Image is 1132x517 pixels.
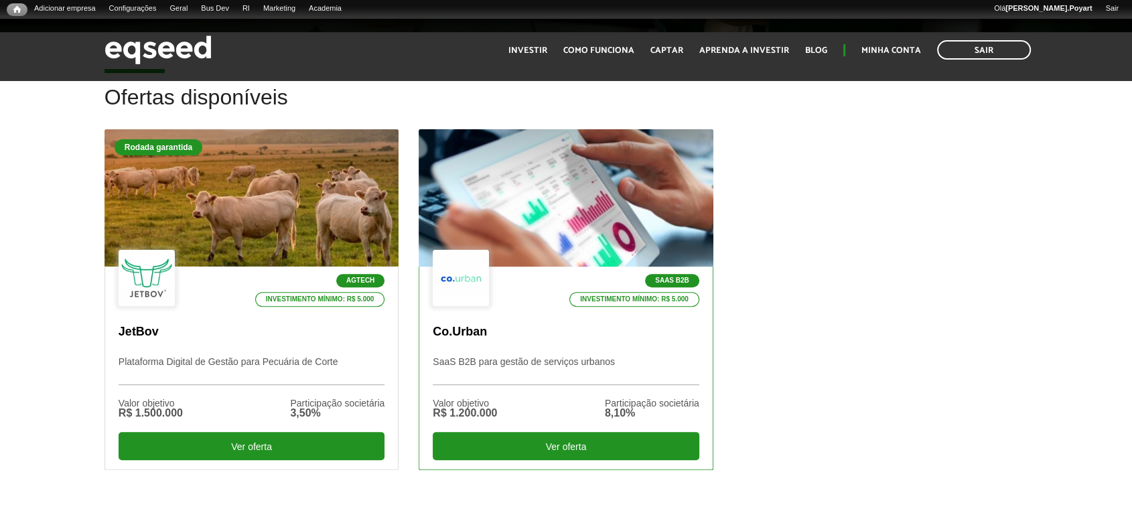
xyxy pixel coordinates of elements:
p: JetBov [119,325,384,340]
div: Participação societária [290,398,384,408]
p: Investimento mínimo: R$ 5.000 [569,292,699,307]
h2: Ofertas disponíveis [104,86,1028,129]
div: 3,50% [290,408,384,419]
div: Participação societária [605,398,699,408]
a: Investir [508,46,547,55]
a: Academia [302,3,348,14]
a: Como funciona [563,46,634,55]
div: Valor objetivo [433,398,497,408]
a: Geral [163,3,194,14]
a: Rodada garantida Agtech Investimento mínimo: R$ 5.000 JetBov Plataforma Digital de Gestão para Pe... [104,129,399,470]
a: Bus Dev [194,3,236,14]
a: Sair [937,40,1031,60]
p: SaaS B2B para gestão de serviços urbanos [433,356,699,385]
p: SaaS B2B [645,274,699,287]
div: Valor objetivo [119,398,183,408]
div: Ver oferta [119,432,384,460]
a: Olá[PERSON_NAME].Poyart [987,3,1099,14]
a: Aprenda a investir [699,46,789,55]
a: Captar [650,46,683,55]
a: Início [7,3,27,16]
strong: [PERSON_NAME].Poyart [1005,4,1092,12]
a: RI [236,3,257,14]
p: Co.Urban [433,325,699,340]
a: Adicionar empresa [27,3,102,14]
p: Agtech [336,274,384,287]
div: R$ 1.200.000 [433,408,497,419]
a: SaaS B2B Investimento mínimo: R$ 5.000 Co.Urban SaaS B2B para gestão de serviços urbanos Valor ob... [419,129,713,470]
p: Investimento mínimo: R$ 5.000 [255,292,385,307]
a: Marketing [257,3,302,14]
div: 8,10% [605,408,699,419]
a: Minha conta [861,46,921,55]
a: Blog [805,46,827,55]
img: EqSeed [104,32,212,68]
div: R$ 1.500.000 [119,408,183,419]
a: Sair [1099,3,1125,14]
p: Plataforma Digital de Gestão para Pecuária de Corte [119,356,384,385]
span: Início [13,5,21,14]
a: Configurações [102,3,163,14]
div: Ver oferta [433,432,699,460]
div: Rodada garantida [115,139,202,155]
